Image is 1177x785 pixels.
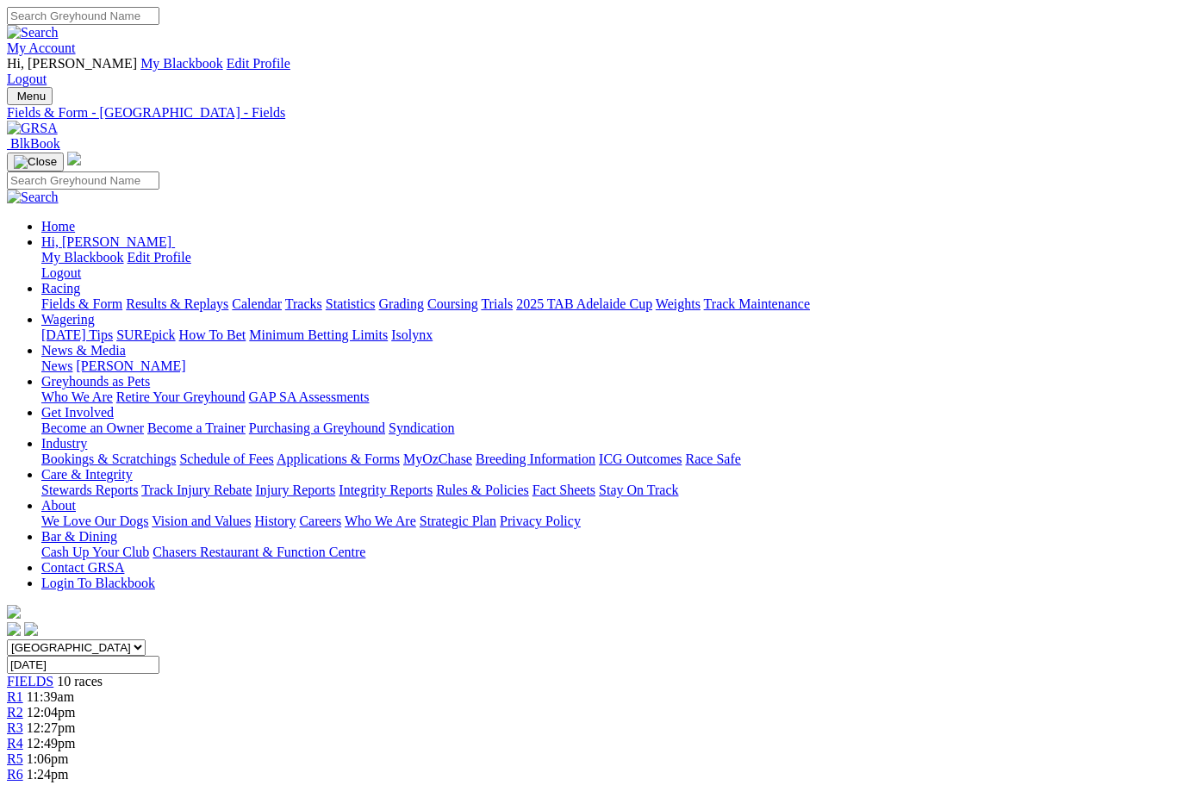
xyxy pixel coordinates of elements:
[420,514,496,528] a: Strategic Plan
[7,751,23,766] a: R5
[685,452,740,466] a: Race Safe
[41,545,1170,560] div: Bar & Dining
[41,296,122,311] a: Fields & Form
[7,40,76,55] a: My Account
[389,421,454,435] a: Syndication
[41,514,1170,529] div: About
[41,483,138,497] a: Stewards Reports
[227,56,290,71] a: Edit Profile
[140,56,223,71] a: My Blackbook
[7,153,64,171] button: Toggle navigation
[7,736,23,751] a: R4
[249,421,385,435] a: Purchasing a Greyhound
[116,389,246,404] a: Retire Your Greyhound
[427,296,478,311] a: Coursing
[7,720,23,735] a: R3
[656,296,701,311] a: Weights
[7,56,137,71] span: Hi, [PERSON_NAME]
[339,483,433,497] a: Integrity Reports
[7,56,1170,87] div: My Account
[345,514,416,528] a: Who We Are
[7,72,47,86] a: Logout
[27,705,76,720] span: 12:04pm
[436,483,529,497] a: Rules & Policies
[532,483,595,497] a: Fact Sheets
[179,452,273,466] a: Schedule of Fees
[7,105,1170,121] a: Fields & Form - [GEOGRAPHIC_DATA] - Fields
[277,452,400,466] a: Applications & Forms
[41,389,113,404] a: Who We Are
[41,281,80,296] a: Racing
[326,296,376,311] a: Statistics
[7,674,53,688] a: FIELDS
[391,327,433,342] a: Isolynx
[41,529,117,544] a: Bar & Dining
[147,421,246,435] a: Become a Trainer
[7,689,23,704] span: R1
[128,250,191,265] a: Edit Profile
[24,622,38,636] img: twitter.svg
[41,452,1170,467] div: Industry
[41,296,1170,312] div: Racing
[7,705,23,720] a: R2
[27,720,76,735] span: 12:27pm
[141,483,252,497] a: Track Injury Rebate
[41,576,155,590] a: Login To Blackbook
[41,421,144,435] a: Become an Owner
[7,7,159,25] input: Search
[41,514,148,528] a: We Love Our Dogs
[7,605,21,619] img: logo-grsa-white.png
[7,190,59,205] img: Search
[41,467,133,482] a: Care & Integrity
[41,312,95,327] a: Wagering
[704,296,810,311] a: Track Maintenance
[27,751,69,766] span: 1:06pm
[41,327,1170,343] div: Wagering
[116,327,175,342] a: SUREpick
[476,452,595,466] a: Breeding Information
[7,767,23,782] a: R6
[10,136,60,151] span: BlkBook
[41,560,124,575] a: Contact GRSA
[41,436,87,451] a: Industry
[27,689,74,704] span: 11:39am
[57,674,103,688] span: 10 races
[41,327,113,342] a: [DATE] Tips
[379,296,424,311] a: Grading
[516,296,652,311] a: 2025 TAB Adelaide Cup
[41,483,1170,498] div: Care & Integrity
[67,152,81,165] img: logo-grsa-white.png
[41,358,72,373] a: News
[599,452,682,466] a: ICG Outcomes
[481,296,513,311] a: Trials
[41,219,75,234] a: Home
[14,155,57,169] img: Close
[152,514,251,528] a: Vision and Values
[41,343,126,358] a: News & Media
[7,656,159,674] input: Select date
[27,767,69,782] span: 1:24pm
[7,136,60,151] a: BlkBook
[41,452,176,466] a: Bookings & Scratchings
[41,421,1170,436] div: Get Involved
[299,514,341,528] a: Careers
[41,405,114,420] a: Get Involved
[41,498,76,513] a: About
[7,622,21,636] img: facebook.svg
[7,121,58,136] img: GRSA
[500,514,581,528] a: Privacy Policy
[41,234,171,249] span: Hi, [PERSON_NAME]
[7,25,59,40] img: Search
[41,358,1170,374] div: News & Media
[41,545,149,559] a: Cash Up Your Club
[254,514,296,528] a: History
[255,483,335,497] a: Injury Reports
[41,250,1170,281] div: Hi, [PERSON_NAME]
